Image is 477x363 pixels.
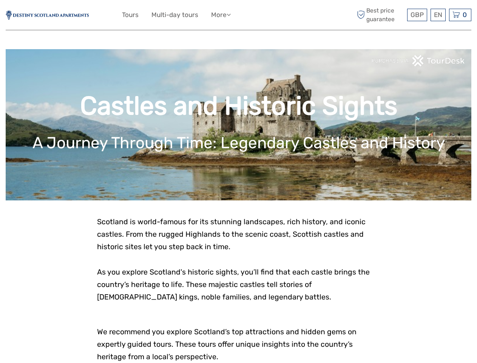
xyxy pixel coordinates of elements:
h1: Castles and Historic Sights [17,91,460,121]
a: Multi-day tours [151,9,198,20]
div: EN [431,9,446,21]
img: 2586-5bdb998b-20c5-4af0-9f9c-ddee4a3bcf6d_logo_small.jpg [6,11,89,20]
span: Scotland is world-famous for its stunning landscapes, rich history, and iconic castles. From the ... [97,217,366,251]
span: We recommend you explore Scotland’s top attractions and hidden gems on expertly guided tours. The... [97,327,357,361]
span: As you explore Scotland's historic sights, you’ll find that each castle brings the country’s heri... [97,268,370,301]
span: Best price guarantee [355,6,405,23]
a: More [211,9,231,20]
span: GBP [411,11,424,19]
span: 0 [462,11,468,19]
h1: A Journey Through Time: Legendary Castles and History [17,133,460,152]
a: Tours [122,9,139,20]
img: PurchaseViaTourDeskwhite.png [371,55,466,67]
